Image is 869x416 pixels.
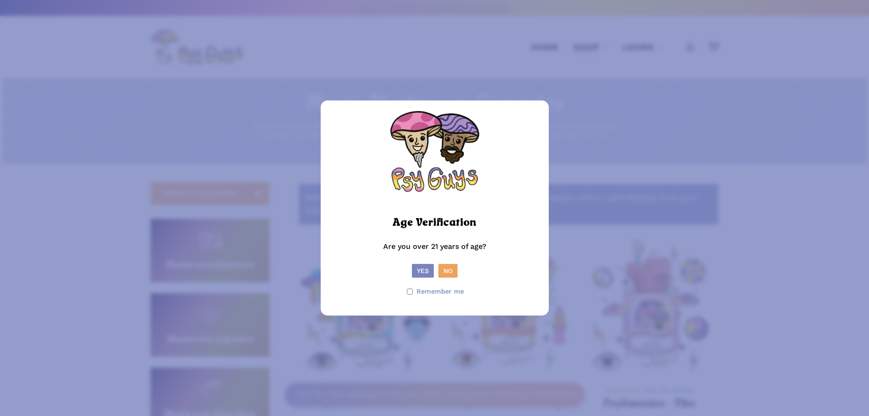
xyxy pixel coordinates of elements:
p: Are you over 21 years of age? [330,240,540,264]
input: Remember me [407,289,413,295]
img: Psy Guys Logo [389,110,480,201]
span: Remember me [416,285,464,298]
h2: Age Verification [393,213,476,233]
button: Yes [412,264,434,278]
button: No [438,264,458,278]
